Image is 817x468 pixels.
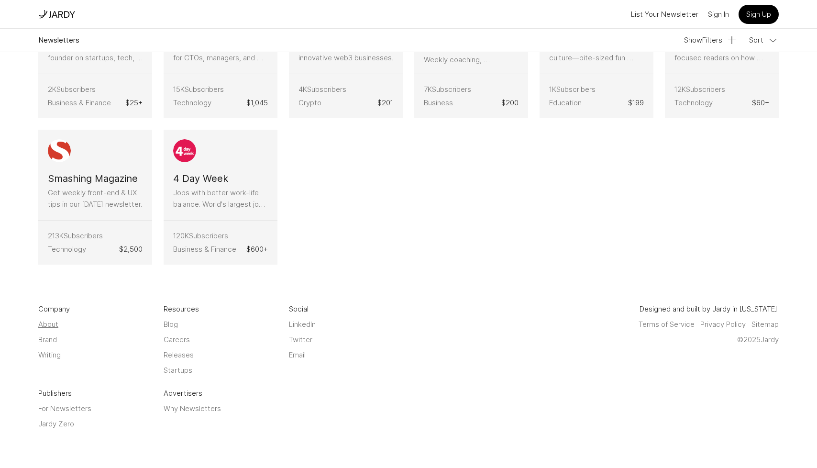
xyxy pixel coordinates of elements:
a: Privacy Policy [700,319,746,330]
a: Terms of Service [639,319,695,330]
a: Why Newsletters [164,403,277,414]
a: Careers [164,334,190,345]
button: Smashing Magazine logo Smashing Magazine Get weekly front-end & UX tips in our [DATE] newsletter.... [38,130,152,265]
span: Education [549,97,582,109]
span: 12K Subscribers [674,84,725,95]
span: Technology [173,97,211,109]
a: Startups [164,365,192,376]
p: Science, investing, pop culture—bite-sized fun learning. [549,41,644,64]
img: tatem logo [48,9,75,20]
span: Publishers [38,388,152,399]
span: Technology [674,97,713,109]
a: Brand [38,334,57,345]
span: 213K Subscribers [48,230,103,242]
img: 4 Day Week logo [173,139,196,162]
p: Weekly coaching, leadership newsletter w/ ideas, quotes, tweets. [424,54,519,66]
button: Sort [749,34,779,46]
span: Company [38,303,70,315]
a: Blog [164,319,178,330]
p: Newsletters [38,34,79,46]
a: Sign In [708,7,729,22]
span: Business & Finance [48,97,111,109]
span: Technology [48,244,86,255]
span: Crypto [298,97,321,109]
button: ShowFilters [684,34,738,46]
a: Sitemap [751,319,779,330]
a: LinkedIn [289,319,316,330]
span: $ 600 + [246,244,268,255]
span: $ 25 + [125,97,143,109]
span: 120K Subscribers [173,230,228,242]
button: 4 Day Week logo 4 Day Week Jobs with better work-life balance. World's largest job board. 120KSub... [164,130,277,265]
span: 1K Subscribers [549,84,596,95]
h3: 4 Day Week [173,172,228,185]
span: Business [424,97,453,109]
span: $ 2,500 [119,244,143,255]
a: Email [289,349,306,361]
p: Newsletter for curious tech-focused readers on how the world works. [674,41,769,64]
span: Advertisers [164,388,277,399]
button: List Your Newsletter [631,7,698,22]
span: 7K Subscribers [424,84,471,95]
img: Smashing Magazine logo [48,139,71,162]
span: 4K Subscribers [298,84,346,95]
p: Get weekly front-end & UX tips in our [DATE] newsletter. [48,187,143,210]
a: Writing [38,349,61,361]
h3: Smashing Magazine [48,172,138,185]
span: $ 199 [628,97,644,109]
p: Newsletter that highlights innovative web3 businesses. [298,41,393,64]
span: Business & Finance [173,244,236,255]
p: Weekly newsletter from founder on startups, tech, entrepreneurship. [48,41,143,64]
a: Releases [164,349,194,361]
a: For Newsletters [38,403,152,414]
a: Sign Up [739,5,779,24]
span: © 2025 Jardy [737,334,779,345]
span: Social [289,303,309,315]
a: Jardy Zero [38,418,152,430]
span: $ 200 [501,97,519,109]
a: About [38,319,58,330]
span: 15K Subscribers [173,84,224,95]
span: Resources [164,303,199,315]
span: $ 1,045 [246,97,268,109]
span: $ 201 [377,97,393,109]
p: Jobs with better work-life balance. World's largest job board. [173,187,268,210]
span: $ 60 + [752,97,769,109]
span: 2K Subscribers [48,84,96,95]
a: Twitter [289,334,312,345]
span: Designed and built by Jardy in [US_STATE]. [640,303,779,315]
p: Curated weekly newsletter for CTOs, managers, and technical leaders. [173,41,268,64]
